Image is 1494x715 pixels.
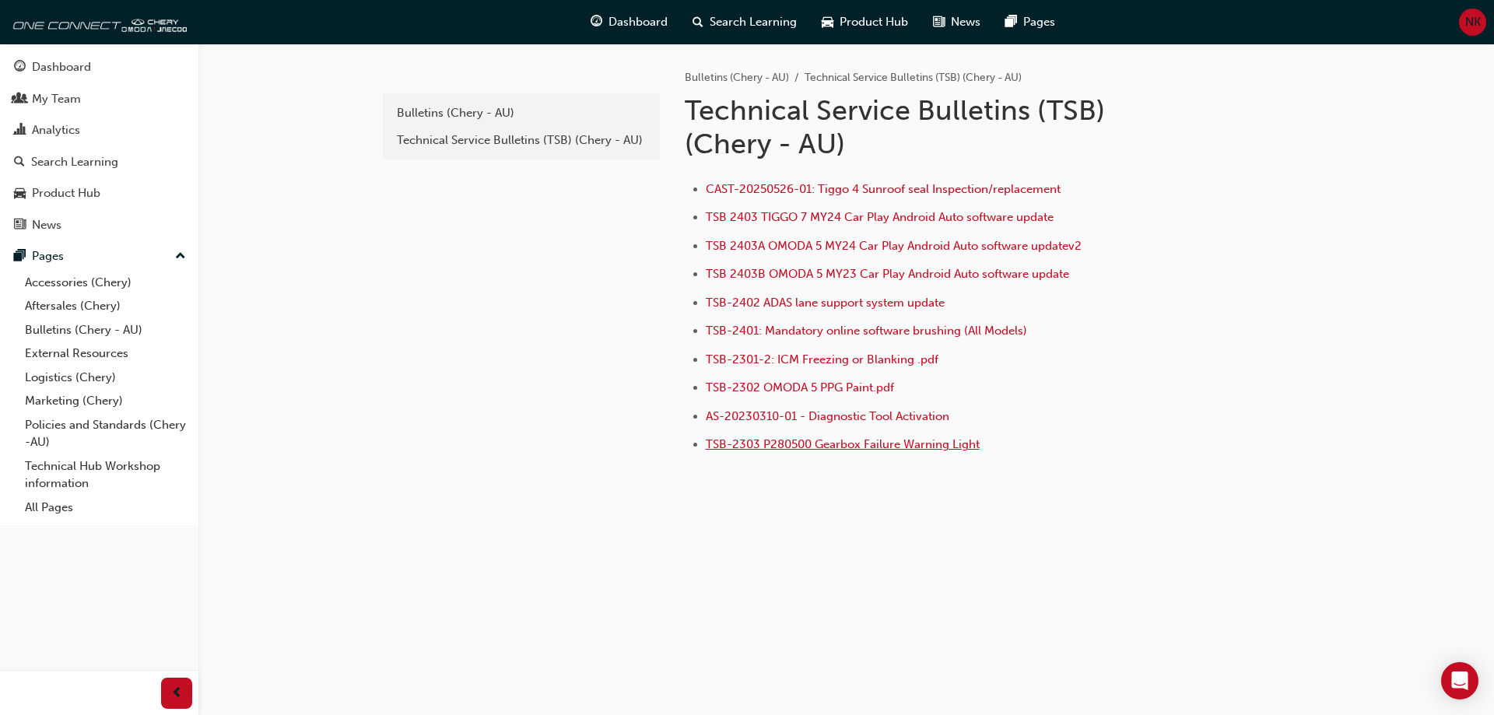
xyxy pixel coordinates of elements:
span: people-icon [14,93,26,107]
h1: Technical Service Bulletins (TSB) (Chery - AU) [685,93,1195,161]
span: pages-icon [14,250,26,264]
span: news-icon [14,219,26,233]
div: My Team [32,90,81,108]
img: oneconnect [8,6,187,37]
button: NK [1459,9,1486,36]
span: car-icon [14,187,26,201]
div: Product Hub [32,184,100,202]
span: Pages [1023,13,1055,31]
span: NK [1465,13,1481,31]
a: All Pages [19,496,192,520]
a: Bulletins (Chery - AU) [685,71,789,84]
a: Analytics [6,116,192,145]
div: Search Learning [31,153,118,171]
a: TSB-2401: Mandatory online software brushing (All Models) [706,324,1027,338]
span: Search Learning [710,13,797,31]
a: Accessories (Chery) [19,271,192,295]
span: news-icon [933,12,945,32]
span: chart-icon [14,124,26,138]
a: TSB 2403 TIGGO 7 MY24 Car Play Android Auto software update [706,210,1054,224]
div: News [32,216,61,234]
a: Search Learning [6,148,192,177]
span: pages-icon [1005,12,1017,32]
button: Pages [6,242,192,271]
a: Dashboard [6,53,192,82]
a: TSB-2302 OMODA 5 PPG Paint.pdf [706,380,894,394]
div: Open Intercom Messenger [1441,662,1478,699]
a: AS-20230310-01 - Diagnostic Tool Activation [706,409,949,423]
span: Product Hub [840,13,908,31]
a: Technical Service Bulletins (TSB) (Chery - AU) [389,127,654,154]
span: guage-icon [591,12,602,32]
a: Logistics (Chery) [19,366,192,390]
a: TSB 2403A OMODA 5 MY24 Car Play Android Auto software updatev2 [706,239,1082,253]
button: DashboardMy TeamAnalyticsSearch LearningProduct HubNews [6,50,192,242]
span: News [951,13,980,31]
div: Bulletins (Chery - AU) [397,104,646,122]
a: Technical Hub Workshop information [19,454,192,496]
a: Marketing (Chery) [19,389,192,413]
div: Analytics [32,121,80,139]
div: Dashboard [32,58,91,76]
span: search-icon [14,156,25,170]
span: Dashboard [608,13,668,31]
a: CAST-20250526-01: Tiggo 4 Sunroof seal Inspection/replacement [706,182,1061,196]
span: search-icon [693,12,703,32]
a: search-iconSearch Learning [680,6,809,38]
a: Bulletins (Chery - AU) [389,100,654,127]
a: TSB 2403B OMODA 5 MY23 Car Play Android Auto software update [706,267,1069,281]
span: guage-icon [14,61,26,75]
a: Policies and Standards (Chery -AU) [19,413,192,454]
a: Aftersales (Chery) [19,294,192,318]
a: news-iconNews [921,6,993,38]
a: TSB-2402 ADAS lane support system update [706,296,945,310]
div: Pages [32,247,64,265]
a: Bulletins (Chery - AU) [19,318,192,342]
a: My Team [6,85,192,114]
a: TSB-2301-2: ICM Freezing or Blanking .pdf [706,352,938,366]
a: TSB-2303 P280500 Gearbox Failure Warning Light [706,437,980,451]
span: up-icon [175,247,186,267]
a: pages-iconPages [993,6,1068,38]
a: Product Hub [6,179,192,208]
span: car-icon [822,12,833,32]
a: External Resources [19,342,192,366]
li: Technical Service Bulletins (TSB) (Chery - AU) [805,69,1022,87]
span: prev-icon [171,684,183,703]
a: car-iconProduct Hub [809,6,921,38]
a: guage-iconDashboard [578,6,680,38]
div: Technical Service Bulletins (TSB) (Chery - AU) [397,131,646,149]
a: News [6,211,192,240]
